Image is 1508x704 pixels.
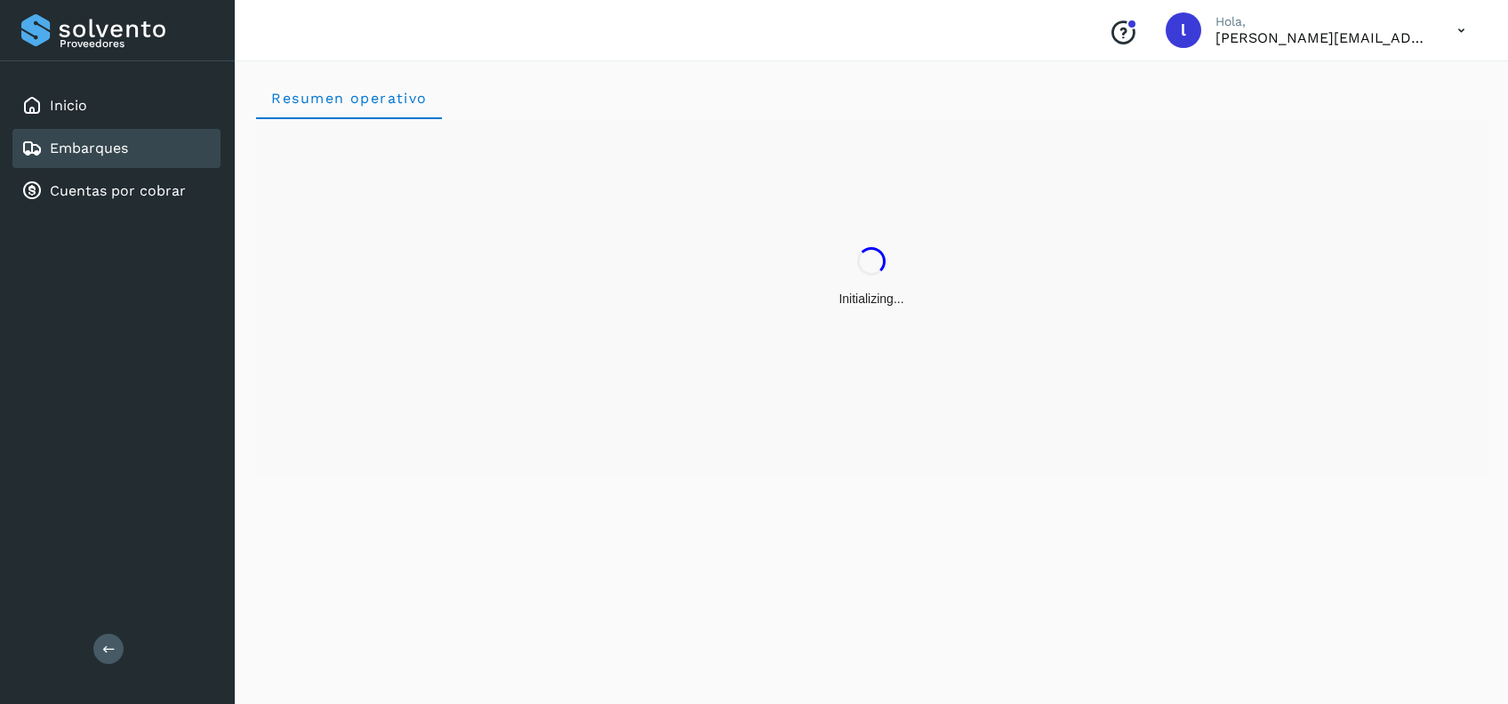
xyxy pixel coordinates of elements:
[12,86,221,125] div: Inicio
[12,129,221,168] div: Embarques
[1215,14,1429,29] p: Hola,
[12,172,221,211] div: Cuentas por cobrar
[50,97,87,114] a: Inicio
[50,140,128,156] a: Embarques
[60,37,213,50] p: Proveedores
[270,90,428,107] span: Resumen operativo
[1215,29,1429,46] p: lorena.rojo@serviciosatc.com.mx
[50,182,186,199] a: Cuentas por cobrar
